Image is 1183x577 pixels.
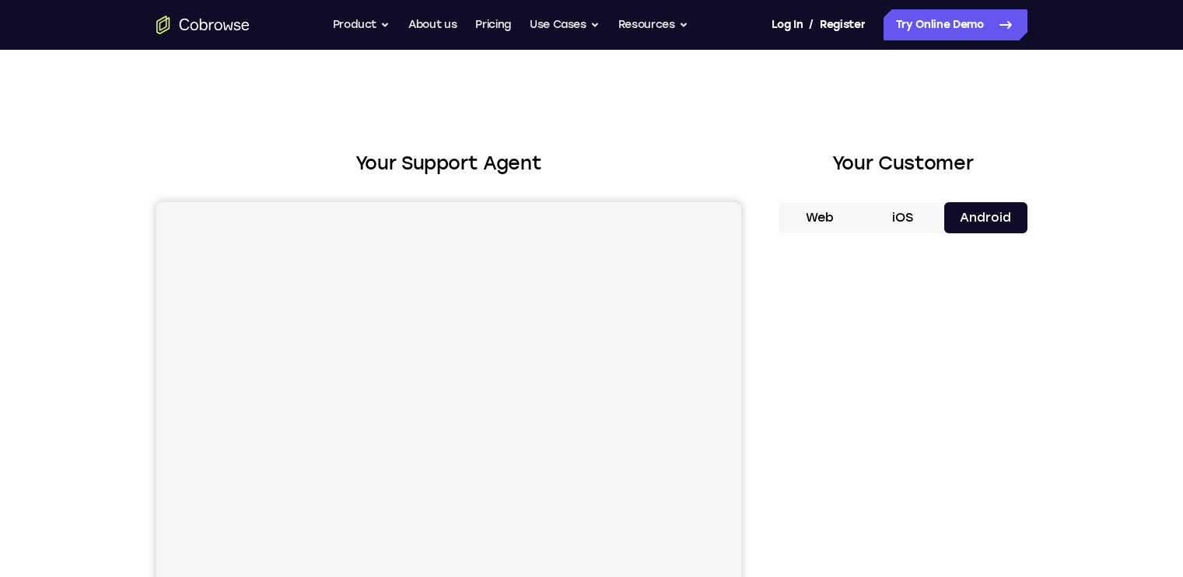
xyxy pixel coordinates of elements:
a: Try Online Demo [884,9,1027,40]
button: iOS [861,202,944,233]
span: / [809,16,814,34]
button: Android [944,202,1027,233]
a: Register [820,9,865,40]
a: Go to the home page [156,16,250,34]
button: Resources [618,9,688,40]
h2: Your Customer [779,149,1027,177]
button: Use Cases [530,9,600,40]
button: Product [333,9,390,40]
a: Pricing [475,9,511,40]
h2: Your Support Agent [156,149,741,177]
a: About us [408,9,457,40]
button: Web [779,202,862,233]
a: Log In [772,9,803,40]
